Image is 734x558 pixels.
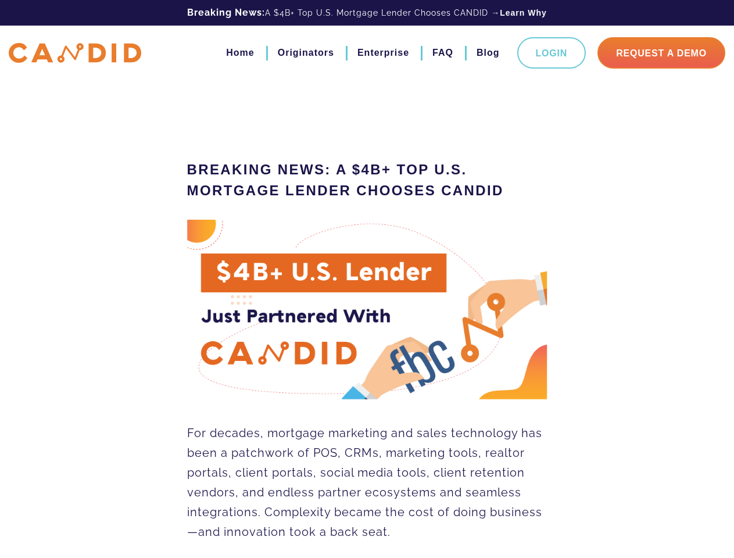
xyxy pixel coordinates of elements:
a: FAQ [432,43,453,63]
a: Originators [278,43,334,63]
a: Learn Why [500,7,547,19]
a: Home [226,43,254,63]
img: CANDID APP [9,43,141,63]
a: Request A Demo [597,37,725,69]
a: Blog [477,43,500,63]
b: Breaking News: [187,7,265,18]
a: Login [517,37,586,69]
a: Enterprise [357,43,409,63]
h1: Breaking News: A $4B+ Top U.S. Mortgage Lender Chooses CANDID [187,159,547,201]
